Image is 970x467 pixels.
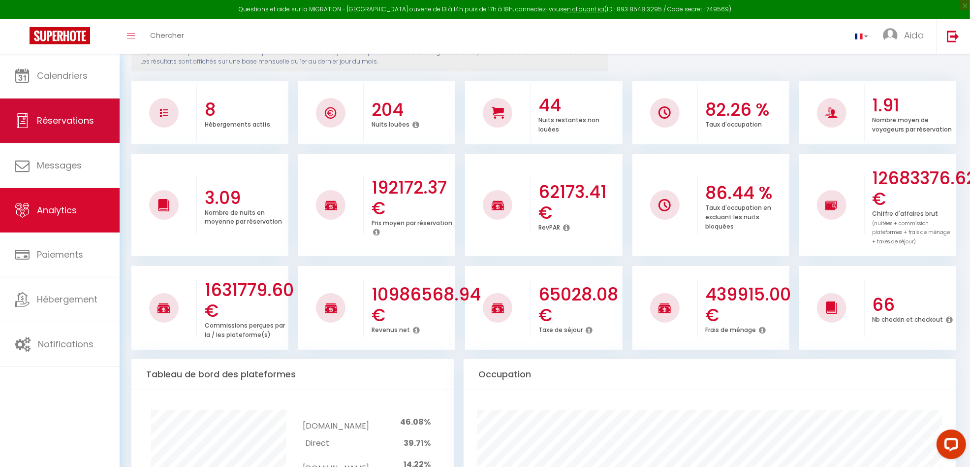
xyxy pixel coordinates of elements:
[705,284,786,326] h3: 439915.00 €
[873,220,950,246] span: (nuitées + commission plateformes + frais de ménage + taxes de séjour)
[38,338,94,350] span: Notifications
[873,168,954,209] h3: 12683376.62 €
[205,118,270,129] p: Hébergements actifs
[150,30,184,40] span: Chercher
[30,27,90,44] img: Super Booking
[205,188,286,208] h3: 3.09
[205,319,285,339] p: Commissions perçues par la / les plateforme(s)
[538,114,599,133] p: Nuits restantes non louées
[372,217,452,227] p: Prix moyen par réservation
[825,200,838,211] img: NO IMAGE
[37,204,77,216] span: Analytics
[873,114,952,133] p: Nombre moyen de voyageurs par réservation
[37,69,88,82] span: Calendriers
[372,324,410,334] p: Revenus net
[876,19,937,54] a: ... Aida
[143,19,191,54] a: Chercher
[705,183,786,203] h3: 86.44 %
[929,426,970,467] iframe: LiveChat chat widget
[538,95,620,116] h3: 44
[404,437,431,449] span: 39.71%
[873,295,954,315] h3: 66
[131,359,454,390] div: Tableau de bord des plateformes
[464,359,956,390] div: Occupation
[160,109,168,117] img: NO IMAGE
[563,5,604,13] a: en cliquant ici
[37,293,97,305] span: Hébergement
[140,48,599,67] p: Superhote n'est pas une solution de comptabilité. La fonction Analytics vous permet d'avoir une v...
[538,284,620,326] h3: 65028.08 €
[400,416,431,428] span: 46.08%
[303,410,369,435] td: [DOMAIN_NAME]
[705,201,771,231] p: Taux d'occupation en excluant les nuits bloquées
[37,159,82,171] span: Messages
[705,100,786,120] h3: 82.26 %
[873,95,954,116] h3: 1.91
[538,221,560,232] p: RevPAR
[904,29,924,41] span: Aida
[372,284,453,326] h3: 10986568.94 €
[705,324,756,334] p: Frais de ménage
[873,313,943,324] p: Nb checkin et checkout
[37,114,94,127] span: Réservations
[947,30,959,42] img: logout
[205,206,282,226] p: Nombre de nuits en moyenne par réservation
[873,207,950,246] p: Chiffre d'affaires brut
[205,280,286,321] h3: 1631779.60 €
[538,324,583,334] p: Taxe de séjour
[372,100,453,120] h3: 204
[372,118,409,129] p: Nuits louées
[205,100,286,120] h3: 8
[658,199,671,211] img: NO IMAGE
[37,248,83,261] span: Paiements
[303,434,369,452] td: Direct
[538,182,620,223] h3: 62173.41 €
[372,177,453,219] h3: 192172.37 €
[883,28,898,43] img: ...
[705,118,762,129] p: Taux d'occupation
